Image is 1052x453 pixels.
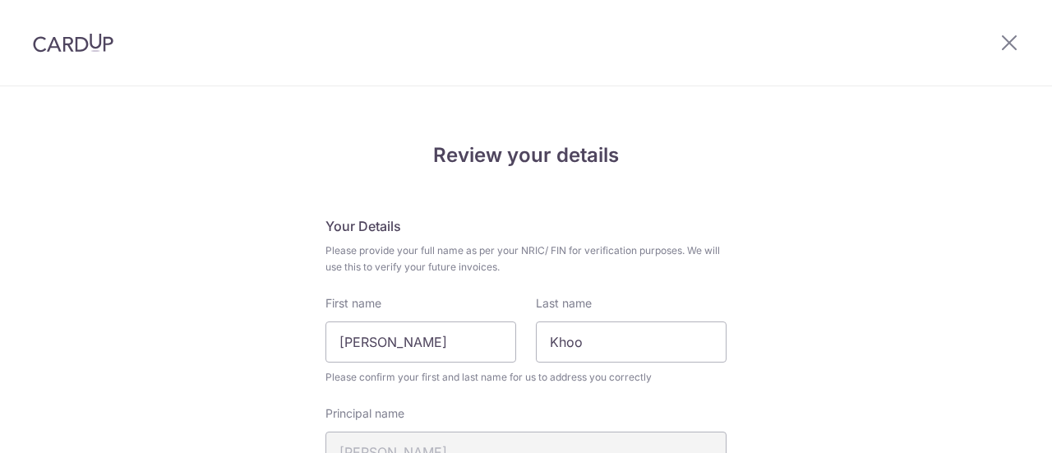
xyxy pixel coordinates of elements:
[536,295,592,312] label: Last name
[33,33,113,53] img: CardUp
[947,404,1036,445] iframe: Opens a widget where you can find more information
[325,216,727,236] h5: Your Details
[325,243,727,275] span: Please provide your full name as per your NRIC/ FIN for verification purposes. We will use this t...
[325,295,381,312] label: First name
[325,405,404,422] label: Principal name
[325,369,727,386] span: Please confirm your first and last name for us to address you correctly
[325,321,516,363] input: First Name
[536,321,727,363] input: Last name
[325,141,727,170] h4: Review your details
